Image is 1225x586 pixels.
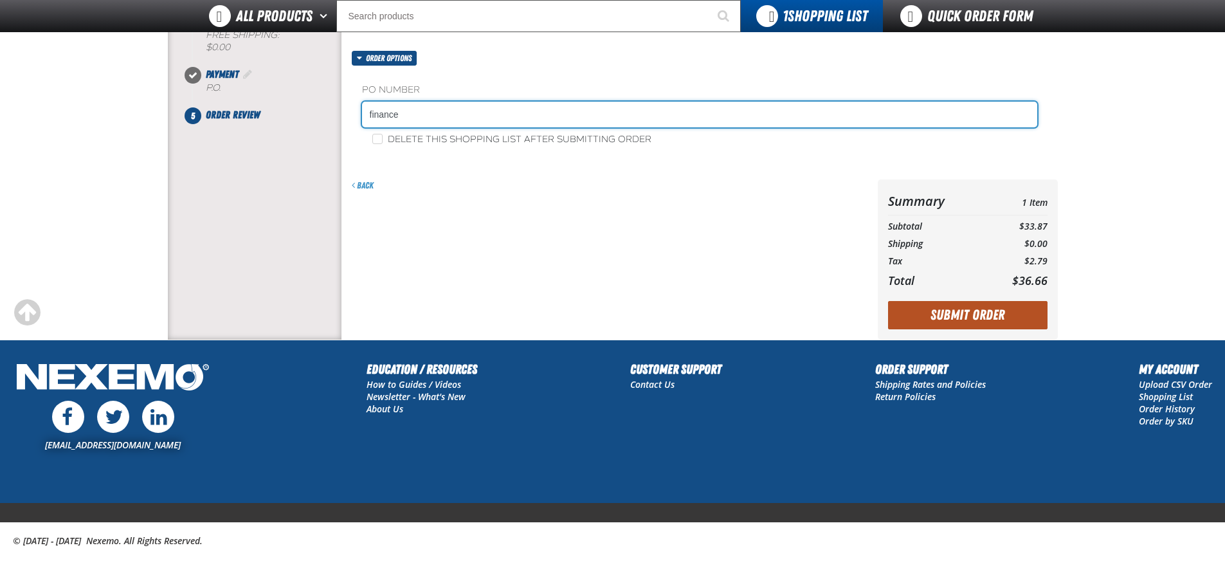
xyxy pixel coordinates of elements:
[241,68,254,80] a: Edit Payment
[783,7,867,25] span: Shopping List
[888,270,986,291] th: Total
[193,14,341,67] li: Shipping Method. Step 3 of 5. Completed
[1012,273,1048,288] span: $36.66
[193,67,341,107] li: Payment. Step 4 of 5. Completed
[236,5,313,28] span: All Products
[986,235,1047,253] td: $0.00
[206,82,341,95] div: P.O.
[888,301,1048,329] button: Submit Order
[1139,390,1193,403] a: Shopping List
[206,30,341,54] div: Free Shipping:
[367,360,477,379] h2: Education / Resources
[372,134,651,146] label: Delete this shopping list after submitting order
[888,235,986,253] th: Shipping
[888,253,986,270] th: Tax
[367,403,403,415] a: About Us
[206,68,239,80] span: Payment
[367,378,461,390] a: How to Guides / Videos
[875,390,936,403] a: Return Policies
[185,107,201,124] span: 5
[1139,403,1195,415] a: Order History
[986,190,1047,212] td: 1 Item
[630,378,675,390] a: Contact Us
[193,107,341,123] li: Order Review. Step 5 of 5. Not Completed
[1139,378,1212,390] a: Upload CSV Order
[367,390,466,403] a: Newsletter - What's New
[630,360,721,379] h2: Customer Support
[888,190,986,212] th: Summary
[888,218,986,235] th: Subtotal
[352,51,417,66] button: Order options
[13,360,213,398] img: Nexemo Logo
[875,360,986,379] h2: Order Support
[1139,415,1193,427] a: Order by SKU
[783,7,788,25] strong: 1
[366,51,417,66] span: Order options
[362,84,1037,96] label: PO Number
[206,109,260,121] span: Order Review
[875,378,986,390] a: Shipping Rates and Policies
[986,253,1047,270] td: $2.79
[45,439,181,451] a: [EMAIL_ADDRESS][DOMAIN_NAME]
[206,42,230,53] strong: $0.00
[13,298,41,327] div: Scroll to the top
[1139,360,1212,379] h2: My Account
[986,218,1047,235] td: $33.87
[352,180,374,190] a: Back
[372,134,383,144] input: Delete this shopping list after submitting order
